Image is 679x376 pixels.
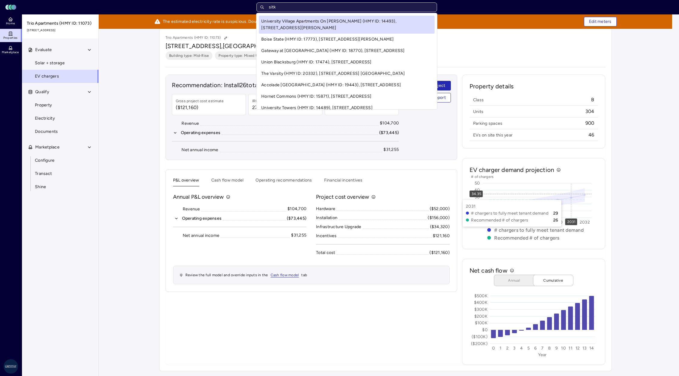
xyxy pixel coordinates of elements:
a: Hornet Commons (HMY ID: 15871), [STREET_ADDRESS] [259,91,435,102]
a: Accolade [GEOGRAPHIC_DATA] (HMY ID: 19443), [STREET_ADDRESS] [259,79,435,91]
a: The Varsity (HMY ID: 20332), [STREET_ADDRESS] [GEOGRAPHIC_DATA] [259,68,435,79]
a: University Towers (HMY ID: 14489), [STREET_ADDRESS] [259,102,435,114]
a: Gateway at [GEOGRAPHIC_DATA] (HMY ID: 18770), [STREET_ADDRESS] [259,45,435,57]
a: Boise State (HMY ID: 17773), [STREET_ADDRESS][PERSON_NAME] [259,34,435,45]
a: University Village Apartments On [PERSON_NAME] (HMY ID: 14493), [STREET_ADDRESS][PERSON_NAME] [259,16,435,34]
a: Union Blacksburg (HMY ID: 17474), [STREET_ADDRESS] [259,57,435,68]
